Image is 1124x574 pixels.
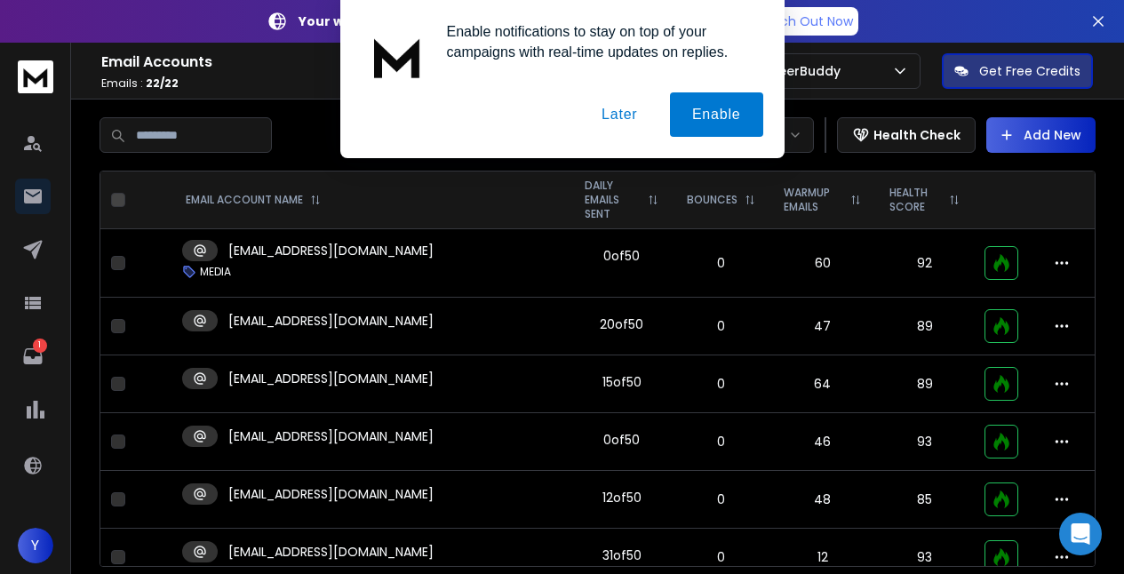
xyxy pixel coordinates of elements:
[683,317,759,335] p: 0
[769,355,875,413] td: 64
[602,546,642,564] div: 31 of 50
[228,242,434,259] p: [EMAIL_ADDRESS][DOMAIN_NAME]
[683,548,759,566] p: 0
[889,186,942,214] p: HEALTH SCORE
[683,490,759,508] p: 0
[15,339,51,374] a: 1
[683,433,759,450] p: 0
[603,431,640,449] div: 0 of 50
[18,528,53,563] button: Y
[769,413,875,471] td: 46
[687,193,737,207] p: BOUNCES
[228,312,434,330] p: [EMAIL_ADDRESS][DOMAIN_NAME]
[433,21,763,62] div: Enable notifications to stay on top of your campaigns with real-time updates on replies.
[769,298,875,355] td: 47
[670,92,763,137] button: Enable
[228,485,434,503] p: [EMAIL_ADDRESS][DOMAIN_NAME]
[602,489,642,506] div: 12 of 50
[228,370,434,387] p: [EMAIL_ADDRESS][DOMAIN_NAME]
[228,427,434,445] p: [EMAIL_ADDRESS][DOMAIN_NAME]
[683,375,759,393] p: 0
[769,471,875,529] td: 48
[875,298,974,355] td: 89
[769,229,875,298] td: 60
[585,179,641,221] p: DAILY EMAILS SENT
[875,471,974,529] td: 85
[579,92,659,137] button: Later
[875,229,974,298] td: 92
[875,413,974,471] td: 93
[603,247,640,265] div: 0 of 50
[602,373,642,391] div: 15 of 50
[228,543,434,561] p: [EMAIL_ADDRESS][DOMAIN_NAME]
[362,21,433,92] img: notification icon
[875,355,974,413] td: 89
[1059,513,1102,555] div: Open Intercom Messenger
[186,193,321,207] div: EMAIL ACCOUNT NAME
[683,254,759,272] p: 0
[600,315,643,333] div: 20 of 50
[784,186,843,214] p: WARMUP EMAILS
[33,339,47,353] p: 1
[200,265,231,279] p: MEDIA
